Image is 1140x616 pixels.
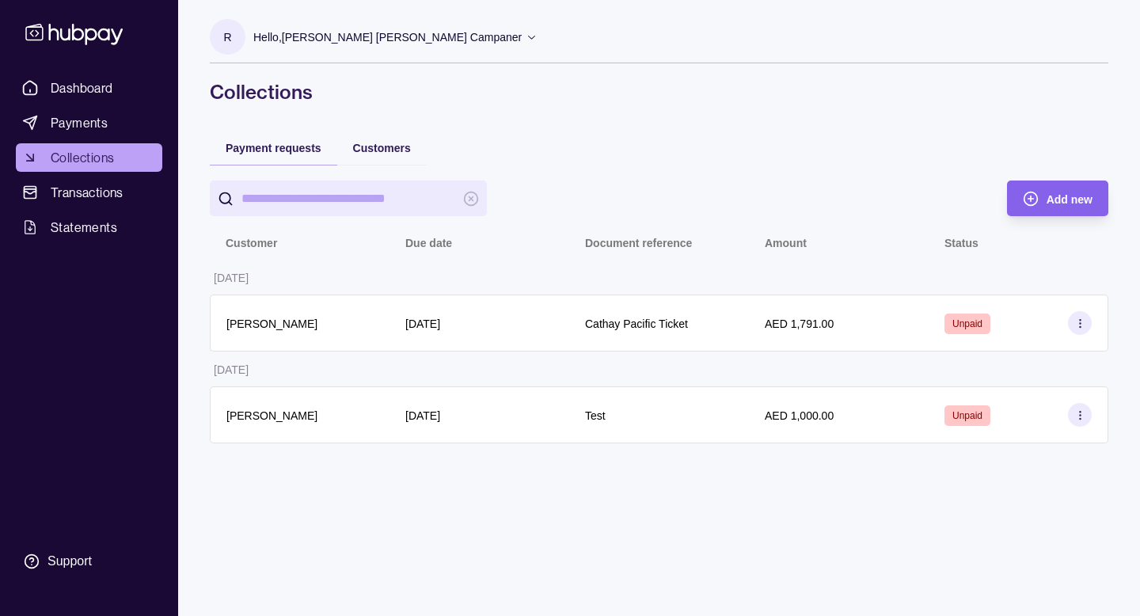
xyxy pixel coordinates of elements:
[253,29,522,46] p: Hello, [PERSON_NAME] [PERSON_NAME] Campaner
[226,237,277,249] p: Customer
[405,318,440,330] p: [DATE]
[765,409,834,422] p: AED 1,000.00
[16,143,162,172] a: Collections
[51,113,108,132] span: Payments
[51,218,117,237] span: Statements
[952,410,982,421] span: Unpaid
[16,213,162,241] a: Statements
[1007,181,1108,216] button: Add new
[16,545,162,578] a: Support
[353,142,411,154] span: Customers
[952,318,982,329] span: Unpaid
[585,409,606,422] p: Test
[405,409,440,422] p: [DATE]
[1047,193,1092,206] span: Add new
[585,237,692,249] p: Document reference
[214,363,249,376] p: [DATE]
[47,553,92,570] div: Support
[214,272,249,284] p: [DATE]
[223,29,231,46] p: R
[226,409,317,422] p: [PERSON_NAME]
[405,237,452,249] p: Due date
[51,183,123,202] span: Transactions
[585,318,688,330] p: Cathay Pacific Ticket
[16,74,162,102] a: Dashboard
[226,318,317,330] p: [PERSON_NAME]
[765,318,834,330] p: AED 1,791.00
[16,108,162,137] a: Payments
[765,237,807,249] p: Amount
[51,78,113,97] span: Dashboard
[210,79,1108,105] h1: Collections
[226,142,321,154] span: Payment requests
[51,148,114,167] span: Collections
[944,237,978,249] p: Status
[241,181,455,216] input: search
[16,178,162,207] a: Transactions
